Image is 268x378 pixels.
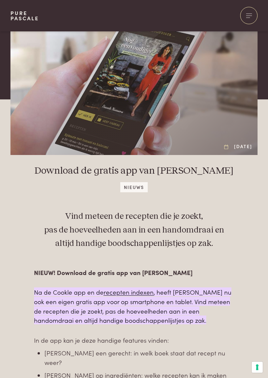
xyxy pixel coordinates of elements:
button: Uw voorkeuren voor toestemming voor trackingtechnologieën [252,362,263,373]
div: [DATE] [224,143,253,150]
a: recepten indexen [104,287,154,296]
span: Nieuws [120,182,147,192]
p: Vind meteen de recepten die je zoekt, pas de hoeveelheden aan in een handomdraai en altijd handig... [34,210,234,250]
strong: NIEUW! Download de gratis app van [PERSON_NAME] [34,268,193,277]
h1: Download de gratis app van [PERSON_NAME] [35,165,233,177]
mark: Na de Cookle app en de [34,287,104,296]
li: [PERSON_NAME] een gerecht: in welk boek staat dat recept nu weer? [44,348,234,367]
a: PurePascale [10,10,39,21]
p: In de app kan je deze handige features vinden: [34,335,234,345]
